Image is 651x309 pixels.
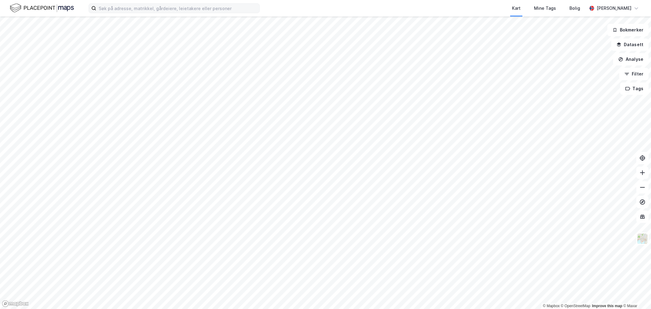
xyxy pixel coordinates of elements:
input: Søk på adresse, matrikkel, gårdeiere, leietakere eller personer [96,4,259,13]
div: Mine Tags [534,5,556,12]
div: Kart [512,5,521,12]
div: Kontrollprogram for chat [620,280,651,309]
iframe: Chat Widget [620,280,651,309]
div: Bolig [569,5,580,12]
img: logo.f888ab2527a4732fd821a326f86c7f29.svg [10,3,74,13]
div: [PERSON_NAME] [597,5,631,12]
